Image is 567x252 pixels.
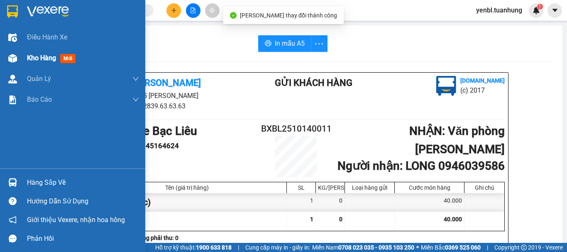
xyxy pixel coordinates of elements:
img: warehouse-icon [8,33,17,42]
span: down [132,76,139,82]
sup: 1 [537,4,543,10]
span: printer [265,40,271,48]
img: icon-new-feature [533,7,540,14]
div: Hàng sắp về [27,176,139,189]
span: file-add [190,7,196,13]
div: Cước món hàng [397,184,462,191]
span: mới [60,54,76,63]
img: logo.jpg [436,76,456,96]
li: 85 [PERSON_NAME] [87,91,242,101]
div: SL [289,184,313,191]
span: Điều hành xe [27,32,67,42]
button: printerIn mẫu A5 [258,35,311,52]
span: caret-down [551,7,559,14]
b: Tổng phải thu: 0 [136,235,178,241]
span: more [311,39,327,49]
button: aim [205,3,220,18]
li: (c) 2017 [460,85,505,95]
span: message [9,235,17,242]
span: yenbl.tuanhung [469,5,529,15]
span: check-circle [230,12,237,19]
li: 02839.63.63.63 [87,101,242,111]
strong: 0369 525 060 [445,244,481,251]
b: Gửi khách hàng [275,78,352,88]
span: Miền Nam [312,243,414,252]
button: more [311,35,327,52]
img: warehouse-icon [8,75,17,83]
span: Giới thiệu Vexere, nhận hoa hồng [27,215,125,225]
span: 1 [538,4,541,10]
h2: BXBL2510140011 [261,122,331,136]
b: [DOMAIN_NAME] [460,77,505,84]
span: | [487,243,488,252]
span: [PERSON_NAME] thay đổi thành công [240,12,337,19]
b: Người nhận : LONG 0946039586 [337,159,505,173]
img: logo-vxr [7,5,18,18]
button: file-add [186,3,200,18]
img: solution-icon [8,95,17,104]
div: 1 [287,193,316,212]
div: Tên (giá trị hàng) [90,184,284,191]
span: plus [171,7,177,13]
span: Quản Lý [27,73,51,84]
span: copyright [521,245,527,250]
div: Phản hồi [27,232,139,245]
span: 40.000 [444,216,462,223]
span: 1 [310,216,313,223]
strong: 1900 633 818 [196,244,232,251]
b: NHẬN : Văn phòng [PERSON_NAME] [409,124,505,156]
b: [PERSON_NAME] [131,78,201,88]
span: down [132,96,139,103]
div: Ghi chú [467,184,502,191]
div: 40.000 [395,193,464,212]
span: notification [9,216,17,224]
div: Hướng dẫn sử dụng [27,195,139,208]
span: Hỗ trợ kỹ thuật: [155,243,232,252]
span: Cung cấp máy in - giấy in: [245,243,310,252]
img: warehouse-icon [8,178,17,187]
span: | [238,243,239,252]
div: 1 THÙNG (Khác) [88,193,287,212]
div: 0 [316,193,345,212]
span: 0 [339,216,342,223]
span: Miền Bắc [421,243,481,252]
span: Báo cáo [27,94,52,105]
img: warehouse-icon [8,54,17,63]
span: In mẫu A5 [275,38,305,49]
span: Kho hàng [27,54,56,62]
div: Loại hàng gửi [347,184,392,191]
button: plus [166,3,181,18]
span: ⚪️ [416,246,419,249]
span: aim [209,7,215,13]
span: question-circle [9,197,17,205]
button: caret-down [547,3,562,18]
strong: 0708 023 035 - 0935 103 250 [338,244,414,251]
div: KG/[PERSON_NAME] [318,184,342,191]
